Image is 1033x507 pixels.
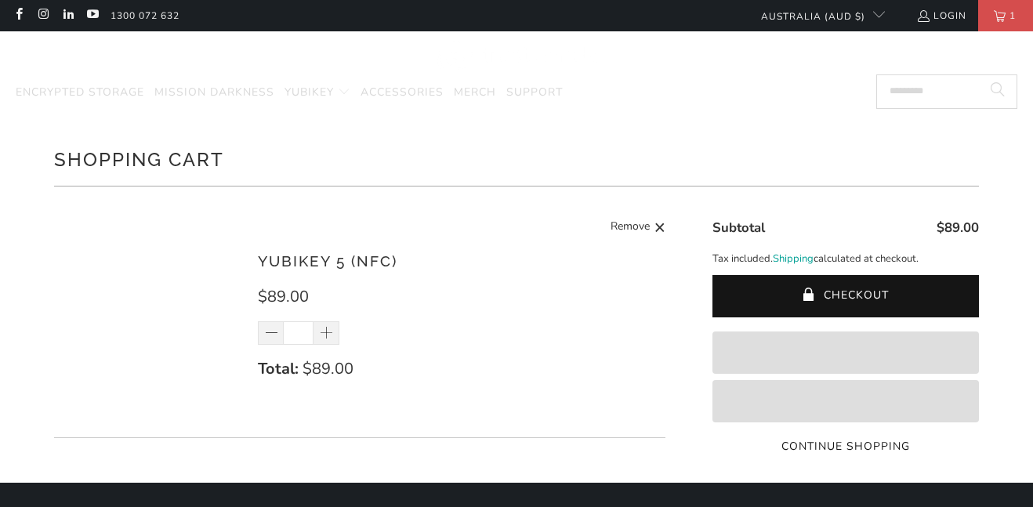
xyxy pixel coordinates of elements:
img: YubiKey 5 (NFC) [54,226,242,414]
a: Encrypted Storage [16,74,144,111]
a: Login [916,7,966,24]
span: $89.00 [303,358,353,379]
a: Support [506,74,563,111]
a: Remove [611,218,665,237]
span: Encrypted Storage [16,85,144,100]
span: Subtotal [712,219,765,237]
span: Support [506,85,563,100]
img: Trust Panda Australia [437,39,597,71]
span: Remove [611,218,650,237]
input: Search... [876,74,1017,109]
span: $89.00 [937,219,979,237]
a: Accessories [361,74,444,111]
span: Merch [454,85,496,100]
span: $89.00 [258,286,309,307]
a: Trust Panda Australia on Instagram [36,9,49,22]
summary: YubiKey [285,74,350,111]
button: Checkout [712,275,979,317]
span: Accessories [361,85,444,100]
a: Merch [454,74,496,111]
p: Tax included. calculated at checkout. [712,251,979,267]
span: YubiKey [285,85,334,100]
strong: Total: [258,358,299,379]
a: Shipping [773,251,814,267]
a: Trust Panda Australia on Facebook [12,9,25,22]
nav: Translation missing: en.navigation.header.main_nav [16,74,563,111]
a: Trust Panda Australia on LinkedIn [61,9,74,22]
a: YubiKey 5 (NFC) [258,252,397,270]
a: Mission Darkness [154,74,274,111]
h1: Shopping Cart [54,143,979,174]
button: Search [978,74,1017,109]
a: Trust Panda Australia on YouTube [85,9,99,22]
span: Mission Darkness [154,85,274,100]
a: 1300 072 632 [111,7,179,24]
a: Continue Shopping [712,438,979,455]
